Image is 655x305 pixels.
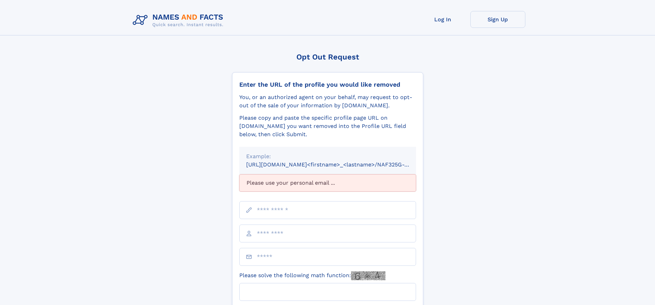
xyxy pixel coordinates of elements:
div: You, or an authorized agent on your behalf, may request to opt-out of the sale of your informatio... [239,93,416,110]
div: Please use your personal email ... [239,174,416,192]
div: Example: [246,152,409,161]
small: [URL][DOMAIN_NAME]<firstname>_<lastname>/NAF325G-xxxxxxxx [246,161,429,168]
div: Enter the URL of the profile you would like removed [239,81,416,88]
img: Logo Names and Facts [130,11,229,30]
a: Sign Up [470,11,525,28]
div: Please copy and paste the specific profile page URL on [DOMAIN_NAME] you want removed into the Pr... [239,114,416,139]
div: Opt Out Request [232,53,423,61]
label: Please solve the following math function: [239,271,385,280]
a: Log In [415,11,470,28]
